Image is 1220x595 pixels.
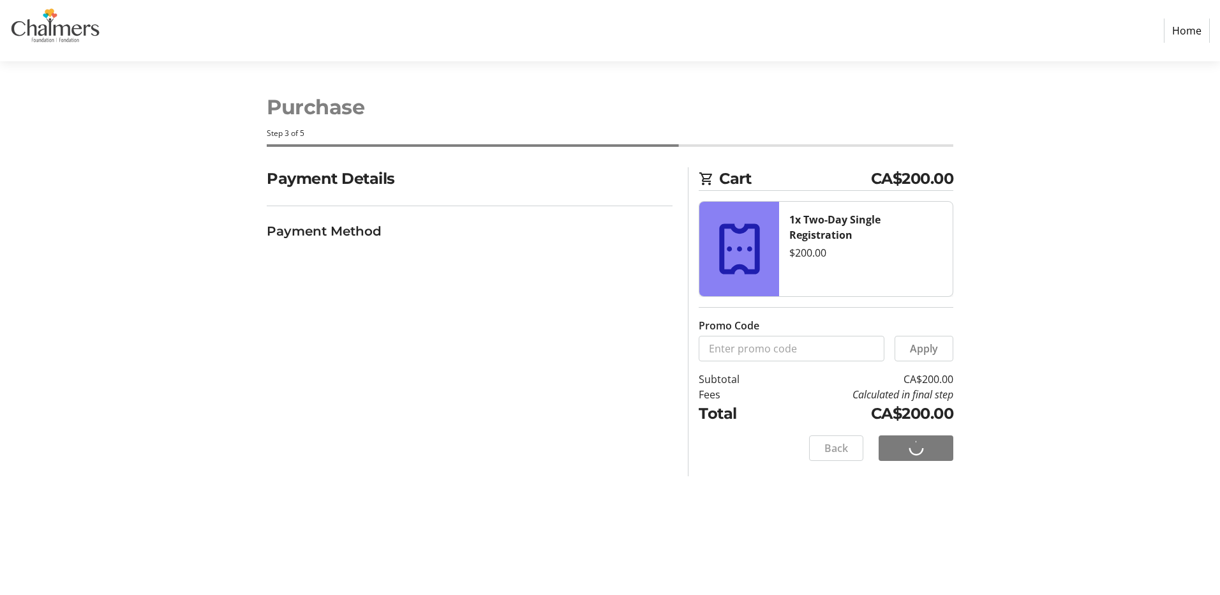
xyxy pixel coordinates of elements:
[772,402,953,425] td: CA$200.00
[871,167,954,190] span: CA$200.00
[699,387,772,402] td: Fees
[699,318,759,333] label: Promo Code
[772,372,953,387] td: CA$200.00
[910,341,938,356] span: Apply
[772,387,953,402] td: Calculated in final step
[699,336,884,361] input: Enter promo code
[699,372,772,387] td: Subtotal
[267,167,673,190] h2: Payment Details
[1164,19,1210,43] a: Home
[267,222,673,241] h3: Payment Method
[789,245,942,260] div: $200.00
[10,5,101,56] img: Chalmers Foundation's Logo
[267,92,953,123] h1: Purchase
[267,128,953,139] div: Step 3 of 5
[699,402,772,425] td: Total
[895,336,953,361] button: Apply
[789,213,881,242] strong: 1x Two-Day Single Registration
[719,167,871,190] span: Cart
